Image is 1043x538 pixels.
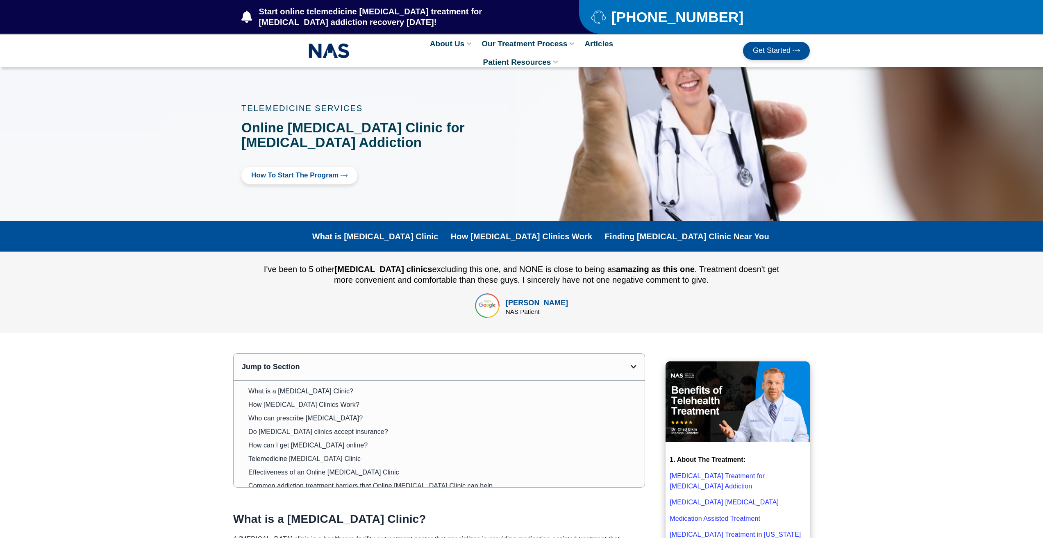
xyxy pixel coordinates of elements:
a: Get Started [743,42,810,60]
div: [PERSON_NAME] [506,297,568,309]
div: Open table of contents [631,363,636,370]
strong: 1. About The Treatment: [670,456,745,463]
a: How [MEDICAL_DATA] Clinics Work [451,232,592,241]
a: Telemedicine [MEDICAL_DATA] Clinic [248,454,361,464]
span: [PHONE_NUMBER] [609,12,743,22]
a: How to Start the program [241,167,357,184]
b: amazing as this one [616,265,695,274]
a: Who can prescribe [MEDICAL_DATA]? [248,413,363,423]
a: Effectiveness of an Online [MEDICAL_DATA] Clinic [248,467,399,477]
a: Finding [MEDICAL_DATA] Clinic Near You [605,232,769,241]
a: Patient Resources [479,53,564,71]
a: Articles [580,34,617,53]
p: TELEMEDICINE SERVICES [241,104,497,112]
a: click this link to learn more about Opioid Withdrawal Symptoms [670,499,779,506]
a: [PHONE_NUMBER] [591,10,789,24]
h1: Online [MEDICAL_DATA] Clinic for [MEDICAL_DATA] Addiction [241,120,497,150]
img: NAS_email_signature-removebg-preview.png [309,41,350,60]
span: Start online telemedicine [MEDICAL_DATA] treatment for [MEDICAL_DATA] addiction recovery [DATE]! [257,6,547,27]
a: Do [MEDICAL_DATA] clinics accept insurance? [248,427,388,437]
a: Common addiction treatment barriers that Online [MEDICAL_DATA] Clinic can help [248,481,493,491]
div: I've been to 5 other excluding this one, and NONE is close to being as . Treatment doesn't get mo... [262,264,781,285]
a: Our Treatment Process [477,34,580,53]
a: Start online telemedicine [MEDICAL_DATA] treatment for [MEDICAL_DATA] addiction recovery [DATE]! [241,6,546,27]
a: What is [MEDICAL_DATA] Clinic [312,232,439,241]
a: How can I get [MEDICAL_DATA] online? [248,440,368,450]
div: Jump to Section [242,362,631,372]
a: What is a [MEDICAL_DATA] Clinic? [248,386,353,396]
span: How to Start the program [251,172,339,179]
a: Click this link to learn more about Suboxone MAT Program for Opioid Addiction [670,515,760,522]
h2: What is a [MEDICAL_DATA] Clinic? [233,512,645,526]
div: NAS Patient [506,309,568,315]
a: Click this link to learn more about Suboxone Treatment for Opioid Addiction [670,472,765,490]
span: Get Started [753,47,791,55]
a: About Us [426,34,477,53]
b: [MEDICAL_DATA] clinics [334,265,432,274]
img: Benefits of Telehealth Suboxone Treatment that you should know [666,361,810,443]
a: How [MEDICAL_DATA] Clinics Work? [248,400,359,410]
img: top rated online suboxone treatment for opioid addiction treatment in tennessee and texas [475,293,500,318]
